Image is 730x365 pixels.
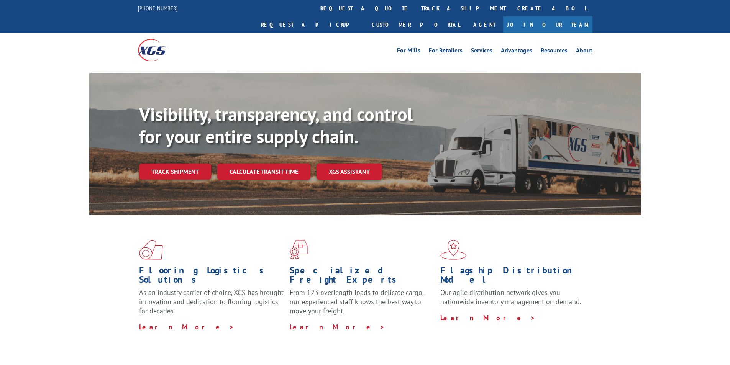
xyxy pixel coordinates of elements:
h1: Specialized Freight Experts [290,266,435,288]
h1: Flagship Distribution Model [440,266,585,288]
a: Agent [466,16,503,33]
a: Learn More > [139,322,235,331]
a: For Mills [397,47,420,56]
img: xgs-icon-total-supply-chain-intelligence-red [139,240,163,260]
span: As an industry carrier of choice, XGS has brought innovation and dedication to flooring logistics... [139,288,284,315]
a: Learn More > [290,322,385,331]
img: xgs-icon-focused-on-flooring-red [290,240,308,260]
a: Request a pickup [255,16,366,33]
img: xgs-icon-flagship-distribution-model-red [440,240,467,260]
h1: Flooring Logistics Solutions [139,266,284,288]
a: Learn More > [440,313,536,322]
a: [PHONE_NUMBER] [138,4,178,12]
p: From 123 overlength loads to delicate cargo, our experienced staff knows the best way to move you... [290,288,435,322]
a: Customer Portal [366,16,466,33]
a: Resources [541,47,568,56]
b: Visibility, transparency, and control for your entire supply chain. [139,102,413,148]
a: For Retailers [429,47,463,56]
a: Track shipment [139,164,211,180]
a: Calculate transit time [217,164,310,180]
a: XGS ASSISTANT [317,164,382,180]
a: Join Our Team [503,16,592,33]
span: Our agile distribution network gives you nationwide inventory management on demand. [440,288,581,306]
a: Advantages [501,47,532,56]
a: About [576,47,592,56]
a: Services [471,47,492,56]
